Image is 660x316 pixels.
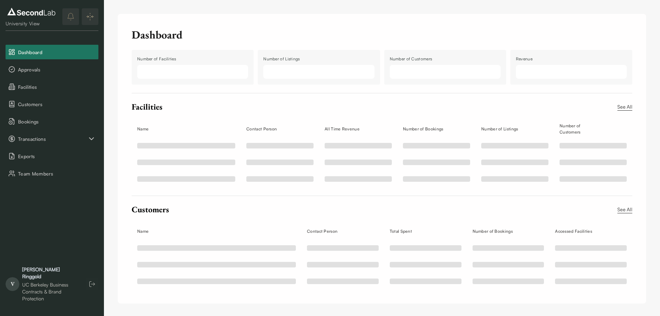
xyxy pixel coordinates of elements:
span: Facilities [18,83,96,91]
div: Number of Bookings [403,126,445,132]
button: Transactions [6,131,98,146]
button: Exports [6,149,98,163]
div: Number of Customers [390,56,501,62]
button: Facilities [6,79,98,94]
a: See All [617,103,632,111]
button: Approvals [6,62,98,77]
div: Customers [132,204,169,215]
div: Contact Person [246,126,288,132]
span: Bookings [18,118,96,125]
button: Log out [86,278,98,290]
span: Team Members [18,170,96,177]
span: Customers [18,101,96,108]
div: Contact Person [307,228,349,234]
button: Expand/Collapse sidebar [82,8,98,25]
div: Facilities [132,102,162,112]
img: logo [6,6,57,17]
div: Number of Facilities [137,56,248,62]
span: Transactions [18,135,87,143]
button: notifications [62,8,79,25]
span: Approvals [18,66,96,73]
div: All Time Revenue [325,126,366,132]
button: Dashboard [6,45,98,59]
div: Name [137,126,200,132]
a: See All [617,206,632,213]
div: Dashboard [132,28,632,42]
div: University View [6,20,57,27]
span: Dashboard [18,49,96,56]
div: UC Berkeley Business Contracts & Brand Protection [22,281,79,302]
div: Number of Customers [560,123,601,135]
div: Revenue [516,56,627,62]
div: Accessed Facilities [555,228,597,234]
div: Total Spent [390,228,431,234]
div: Number of Listings [481,126,523,132]
div: Transactions sub items [6,131,98,146]
div: Name [137,228,234,234]
button: Bookings [6,114,98,129]
span: V [6,277,19,291]
div: [PERSON_NAME] Ringgold [22,266,79,280]
div: Number of Listings [263,56,374,62]
button: Customers [6,97,98,111]
button: Team Members [6,166,98,181]
span: Exports [18,153,96,160]
div: Number of Bookings [473,228,514,234]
